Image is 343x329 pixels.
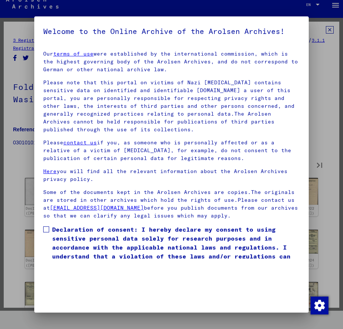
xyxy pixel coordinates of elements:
[43,167,300,183] p: you will find all the relevant information about the Arolsen Archives privacy policy.
[63,139,97,146] a: contact us
[43,188,300,220] p: Some of the documents kept in the Arolsen Archives are copies.The originals are stored in other a...
[43,79,300,134] p: Please note that this portal on victims of Nazi [MEDICAL_DATA] contains sensitive data on identif...
[43,168,57,175] a: Here
[43,50,300,73] p: Our were established by the international commission, which is the highest governing body of the ...
[311,297,328,314] img: Change consent
[50,204,144,211] a: [EMAIL_ADDRESS][DOMAIN_NAME]
[52,225,300,270] span: Declaration of consent: I hereby declare my consent to using sensitive personal data solely for r...
[53,50,93,57] a: terms of use
[43,139,300,162] p: Please if you, as someone who is personally affected or as a relative of a victim of [MEDICAL_DAT...
[43,25,300,37] h5: Welcome to the Online Archive of the Arolsen Archives!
